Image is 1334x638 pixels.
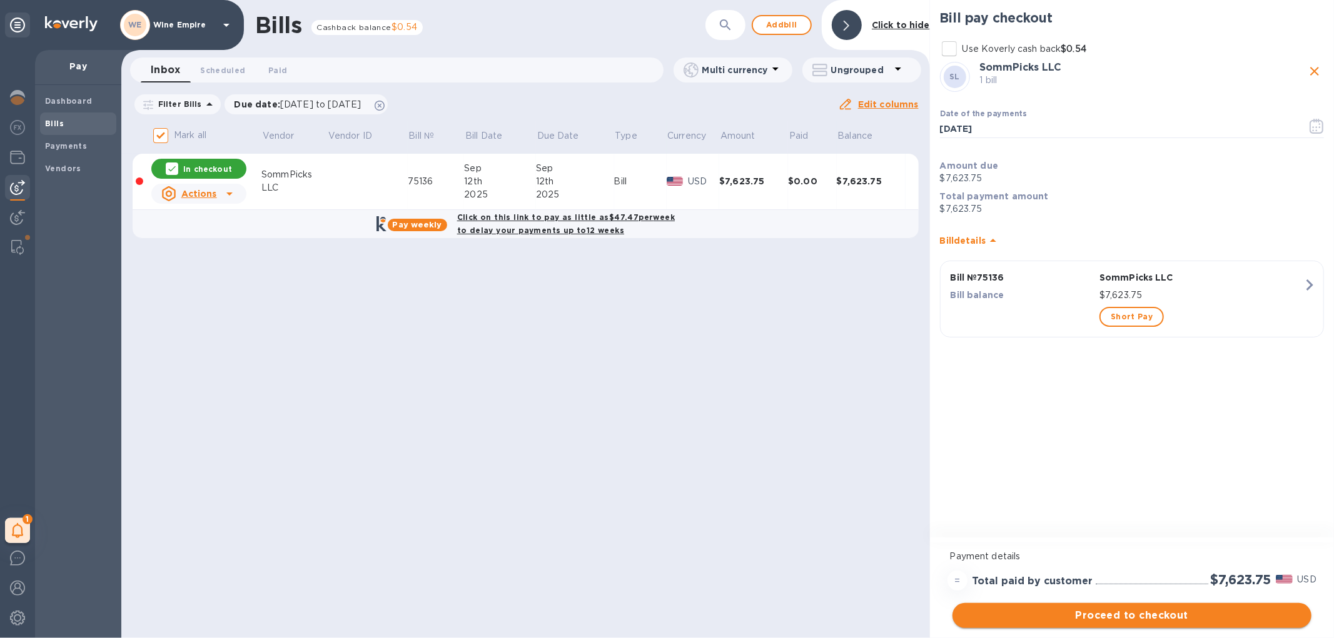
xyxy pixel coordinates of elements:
[45,141,87,151] b: Payments
[5,12,30,37] div: Unpin categories
[940,191,1049,201] b: Total payment amount
[263,129,295,142] p: Vendor
[23,514,33,524] span: 1
[963,608,1301,623] span: Proceed to checkout
[940,236,986,246] b: Bill details
[719,175,788,187] div: $7,623.75
[465,129,518,142] span: Bill Date
[263,129,311,142] span: Vendor
[408,129,450,142] span: Bill №
[183,164,231,174] p: In checkout
[951,271,1094,284] p: Bill № 75136
[464,175,535,188] div: 12th
[393,220,442,229] b: Pay weekly
[45,119,64,128] b: Bills
[45,164,81,173] b: Vendors
[615,129,637,142] p: Type
[536,162,614,175] div: Sep
[10,150,25,165] img: Wallets
[1111,309,1153,324] span: Short Pay
[316,22,391,32] span: Cashback balance
[10,120,25,135] img: Foreign exchange
[268,64,287,77] span: Paid
[464,188,535,201] div: 2025
[128,20,142,29] b: WE
[1099,307,1164,327] button: Short Pay
[837,129,872,142] p: Balance
[465,129,502,142] p: Bill Date
[537,129,595,142] span: Due Date
[280,99,361,109] span: [DATE] to [DATE]
[720,129,772,142] span: Amount
[45,96,93,106] b: Dashboard
[949,72,960,81] b: SL
[940,261,1324,337] button: Bill №75136SommPicks LLCBill balance$7,623.75Short Pay
[153,21,216,29] p: Wine Empire
[940,10,1324,26] h2: Bill pay checkout
[837,129,889,142] span: Balance
[947,571,968,591] div: =
[963,42,1086,56] p: Use Koverly cash back
[940,172,1324,185] p: $7,623.75
[392,22,418,32] span: $0.54
[255,12,301,38] h1: Bills
[940,221,1324,261] div: Billdetails
[536,188,614,201] div: 2025
[181,189,217,199] u: Actions
[872,20,930,30] b: Click to hide
[980,74,1305,87] p: 1 bill
[789,129,825,142] span: Paid
[200,64,245,77] span: Scheduled
[151,61,180,79] span: Inbox
[1298,573,1316,586] p: USD
[408,175,465,188] div: 75136
[752,15,812,35] button: Addbill
[614,175,667,188] div: Bill
[831,64,891,76] p: Ungrouped
[261,168,327,181] div: SommPicks
[45,60,111,72] p: Pay
[940,161,999,171] b: Amount due
[1211,572,1271,587] h2: $7,623.75
[457,212,675,235] b: Click on this link to pay as little as $47.47 per week to delay your payments up to 12 weeks
[464,162,535,175] div: Sep
[328,129,388,142] span: Vendor ID
[837,175,906,187] div: $7,623.75
[408,129,434,142] p: Bill №
[702,64,768,76] p: Multi currency
[1061,44,1086,54] strong: $0.54
[1305,62,1324,81] button: close
[536,175,614,188] div: 12th
[667,177,684,186] img: USD
[1276,575,1293,584] img: USD
[952,603,1311,628] button: Proceed to checkout
[973,576,1093,587] h3: Total paid by customer
[1099,271,1303,284] p: SommPicks LLC
[225,94,388,114] div: Due date:[DATE] to [DATE]
[980,61,1062,73] b: SommPicks LLC
[788,175,836,187] div: $0.00
[720,129,755,142] p: Amount
[1099,289,1303,302] p: $7,623.75
[615,129,654,142] span: Type
[950,550,1314,563] p: Payment details
[858,99,919,109] u: Edit columns
[261,181,327,194] div: LLC
[153,99,202,109] p: Filter Bills
[235,98,368,111] p: Due date :
[940,111,1026,118] label: Date of the payments
[951,289,1094,301] p: Bill balance
[537,129,579,142] p: Due Date
[667,129,706,142] p: Currency
[940,202,1324,216] p: $7,623.75
[174,129,206,142] p: Mark all
[789,129,809,142] p: Paid
[763,17,801,32] span: Add bill
[45,16,98,31] img: Logo
[688,175,719,188] p: USD
[328,129,372,142] p: Vendor ID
